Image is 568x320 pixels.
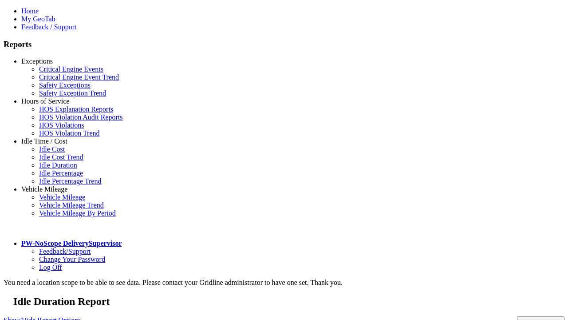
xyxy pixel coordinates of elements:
a: Safety Exception Trend [39,89,106,97]
a: Feedback/Support [39,248,91,255]
a: Home [21,7,39,15]
a: Idle Time / Cost [21,137,67,145]
a: Exceptions [21,57,53,65]
a: Vehicle Mileage By Period [39,209,116,217]
a: Feedback / Support [21,23,76,31]
a: Idle Percentage Trend [39,177,101,185]
a: HOS Violations [39,121,84,129]
a: Hours of Service [21,97,69,105]
a: Critical Engine Event Trend [39,73,119,81]
h3: Reports [4,40,564,49]
a: Change Your Password [39,256,105,263]
a: PW-NoScope DeliverySupervisor [21,240,122,247]
a: Vehicle Mileage [39,193,85,201]
a: Vehicle Mileage Trend [39,201,104,209]
a: Critical Engine Events [39,65,103,73]
a: Safety Exceptions [39,81,91,89]
a: Vehicle Mileage [21,185,67,193]
a: HOS Explanation Reports [39,105,113,113]
a: Idle Cost [39,145,65,153]
div: You need a location scope to be able to see data. Please contact your Gridline administrator to h... [4,279,564,287]
a: Idle Duration [39,161,77,169]
h2: Idle Duration Report [13,296,564,308]
a: My GeoTab [21,15,55,23]
a: HOS Violation Trend [39,129,100,137]
a: Idle Percentage [39,169,83,177]
a: HOS Violation Audit Reports [39,113,123,121]
a: Idle Cost Trend [39,153,83,161]
a: Log Off [39,264,62,271]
